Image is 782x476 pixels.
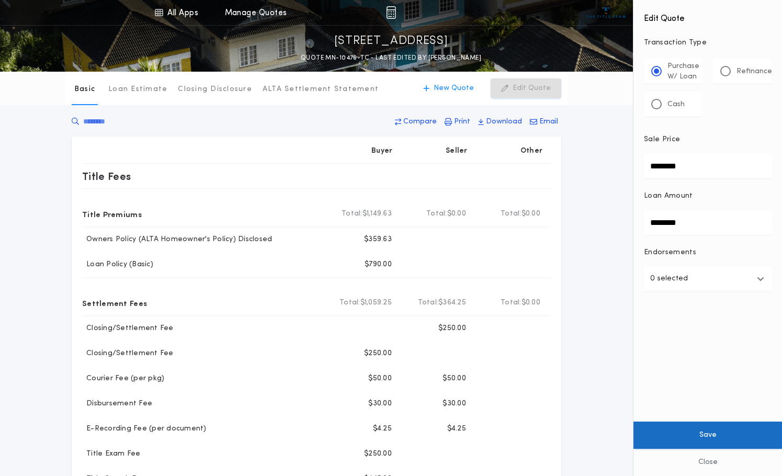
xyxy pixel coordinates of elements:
b: Total: [501,298,522,308]
b: Total: [342,209,362,219]
p: Print [454,117,470,127]
p: Loan Policy (Basic) [82,259,153,270]
p: Loan Amount [644,191,693,201]
button: 0 selected [644,266,772,291]
p: Owners Policy (ALTA Homeowner's Policy) Disclosed [82,234,272,245]
p: Disbursement Fee [82,399,152,409]
p: Purchase W/ Loan [667,61,699,82]
p: Closing/Settlement Fee [82,323,174,334]
button: Close [633,449,782,476]
span: $0.00 [522,209,540,219]
p: $4.25 [373,424,392,434]
button: Save [633,422,782,449]
p: Refinance [736,66,772,77]
p: Loan Estimate [108,84,167,95]
b: Total: [501,209,522,219]
button: Print [441,112,473,131]
p: Transaction Type [644,38,772,48]
b: Total: [418,298,439,308]
p: $250.00 [364,348,392,359]
h4: Edit Quote [644,6,772,25]
p: $50.00 [368,373,392,384]
p: $30.00 [443,399,466,409]
button: New Quote [413,78,484,98]
span: $1,059.25 [360,298,392,308]
button: Compare [392,112,440,131]
b: Total: [426,209,447,219]
p: $250.00 [438,323,466,334]
p: Email [539,117,558,127]
p: Buyer [371,146,392,156]
p: Edit Quote [513,83,551,94]
input: Loan Amount [644,210,772,235]
p: Closing/Settlement Fee [82,348,174,359]
p: E-Recording Fee (per document) [82,424,207,434]
p: Compare [403,117,437,127]
p: Closing Disclosure [178,84,252,95]
p: Other [520,146,542,156]
button: Download [475,112,525,131]
button: Email [527,112,561,131]
input: Sale Price [644,153,772,178]
p: Endorsements [644,247,772,258]
p: $4.25 [447,424,466,434]
span: $1,149.63 [362,209,392,219]
p: Cash [667,99,685,110]
p: $250.00 [364,449,392,459]
p: $790.00 [365,259,392,270]
p: New Quote [434,83,474,94]
p: ALTA Settlement Statement [263,84,379,95]
p: $30.00 [368,399,392,409]
p: Courier Fee (per pkg) [82,373,164,384]
p: Title Fees [82,168,131,185]
span: $0.00 [447,209,466,219]
img: vs-icon [586,7,626,18]
span: $0.00 [522,298,540,308]
p: Settlement Fees [82,294,147,311]
p: $50.00 [443,373,466,384]
p: Seller [446,146,468,156]
span: $364.25 [438,298,466,308]
p: Title Exam Fee [82,449,141,459]
p: Download [486,117,522,127]
p: 0 selected [650,273,688,285]
b: Total: [339,298,360,308]
img: img [386,6,396,19]
p: Sale Price [644,134,680,145]
button: Edit Quote [491,78,561,98]
p: QUOTE MN-10476-TC - LAST EDITED BY [PERSON_NAME] [301,53,481,63]
p: [STREET_ADDRESS] [334,33,448,50]
p: Basic [74,84,95,95]
p: Title Premiums [82,206,142,222]
p: $359.63 [364,234,392,245]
